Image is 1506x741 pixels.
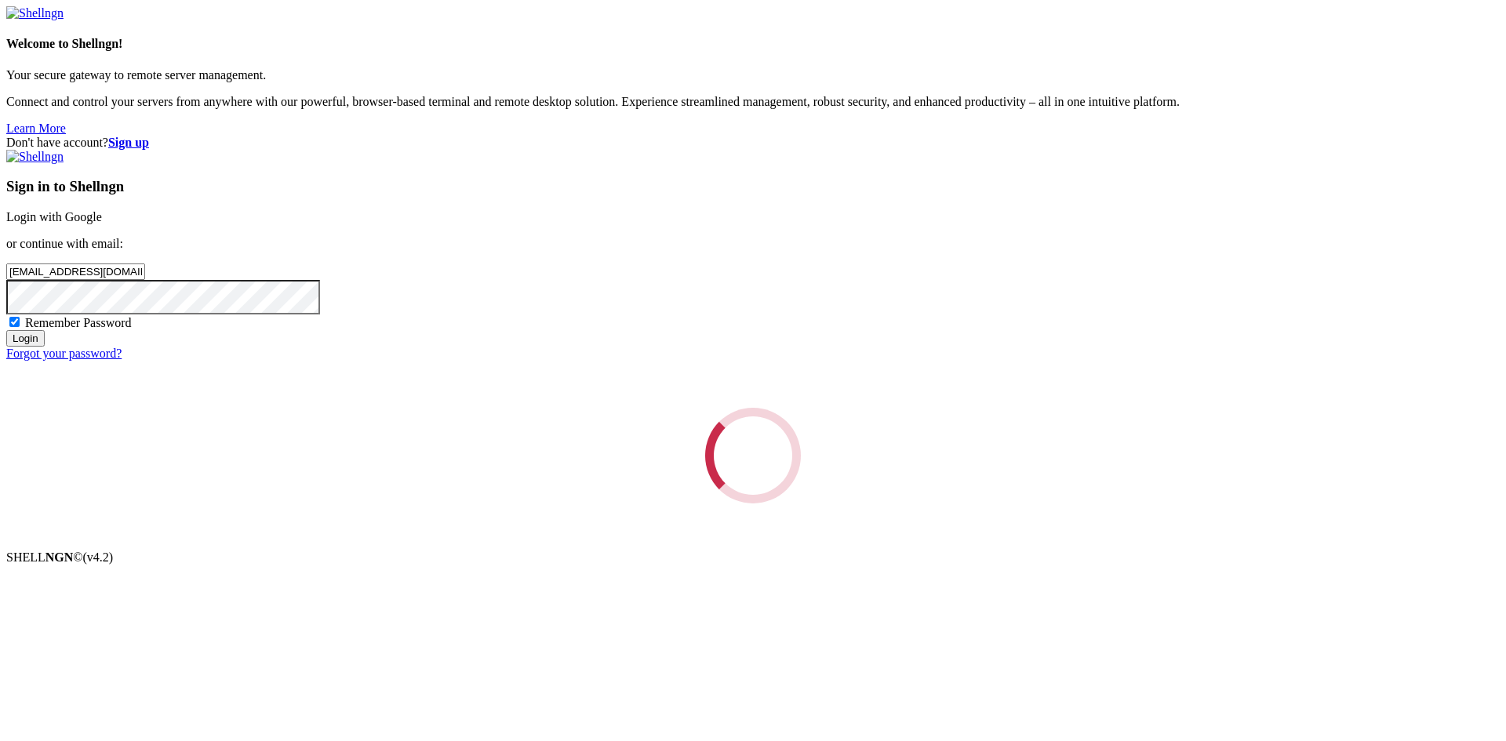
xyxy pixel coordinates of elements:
h4: Welcome to Shellngn! [6,37,1500,51]
a: Sign up [108,136,149,149]
a: Forgot your password? [6,347,122,360]
span: 4.2.0 [83,550,114,564]
a: Learn More [6,122,66,135]
p: Connect and control your servers from anywhere with our powerful, browser-based terminal and remo... [6,95,1500,109]
input: Remember Password [9,317,20,327]
img: Shellngn [6,6,64,20]
span: Remember Password [25,316,132,329]
a: Login with Google [6,210,102,223]
div: Loading... [697,400,809,512]
img: Shellngn [6,150,64,164]
h3: Sign in to Shellngn [6,178,1500,195]
span: SHELL © [6,550,113,564]
input: Login [6,330,45,347]
b: NGN [45,550,74,564]
p: or continue with email: [6,237,1500,251]
p: Your secure gateway to remote server management. [6,68,1500,82]
input: Email address [6,263,145,280]
div: Don't have account? [6,136,1500,150]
